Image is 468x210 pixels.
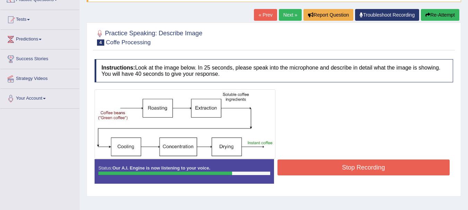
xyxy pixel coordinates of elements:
[97,39,104,46] span: 4
[106,39,151,46] small: Coffe Processing
[254,9,277,21] a: « Prev
[279,9,302,21] a: Next »
[95,59,453,82] h4: Look at the image below. In 25 seconds, please speak into the microphone and describe in detail w...
[95,28,202,46] h2: Practice Speaking: Describe Image
[95,159,274,183] div: Status:
[0,30,79,47] a: Predictions
[0,10,79,27] a: Tests
[0,49,79,67] a: Success Stories
[421,9,459,21] button: Re-Attempt
[0,69,79,86] a: Strategy Videos
[101,65,135,71] b: Instructions:
[277,159,450,175] button: Stop Recording
[355,9,419,21] a: Troubleshoot Recording
[112,165,210,171] strong: Our A.I. Engine is now listening to your voice.
[303,9,353,21] button: Report Question
[0,89,79,106] a: Your Account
